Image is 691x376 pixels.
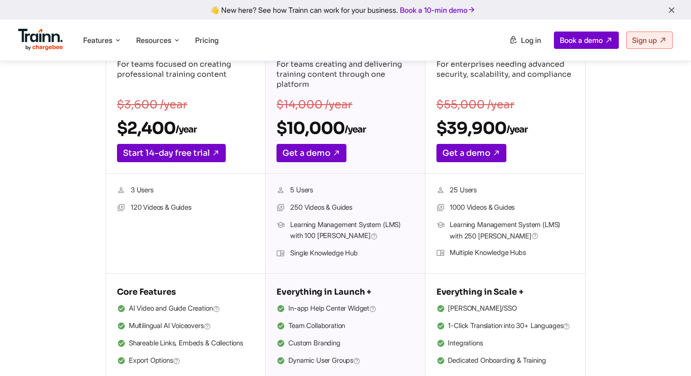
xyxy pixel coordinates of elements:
a: Book a demo [554,32,619,49]
li: Dedicated Onboarding & Training [436,355,574,367]
li: Integrations [436,338,574,350]
h2: $39,900 [436,118,574,138]
a: Book a 10-min demo [398,4,478,16]
a: Sign up [626,32,673,49]
a: Get a demo [436,144,506,162]
h5: Core Features [117,285,254,299]
span: Learning Management System (LMS) with 250 [PERSON_NAME] [450,219,574,242]
span: Log in [521,36,541,45]
li: 250 Videos & Guides [276,202,414,214]
s: $3,600 /year [117,98,187,111]
div: 👋 New here? See how Trainn can work for your business. [5,5,686,14]
li: [PERSON_NAME]/SSO [436,303,574,315]
sub: /year [506,124,527,135]
a: Start 14-day free trial [117,144,226,162]
h5: Everything in Launch + [276,285,414,299]
li: Shareable Links, Embeds & Collections [117,338,254,350]
span: In-app Help Center Widget [288,303,377,315]
a: Log in [504,32,547,48]
li: Custom Branding [276,338,414,350]
span: 1-Click Translation into 30+ Languages [448,320,570,332]
span: Export Options [129,355,181,367]
h2: $10,000 [276,118,414,138]
a: Pricing [195,36,218,45]
p: For enterprises needing advanced security, scalability, and compliance [436,59,574,91]
li: Team Collaboration [276,320,414,332]
span: Book a demo [560,36,603,45]
li: 1000 Videos & Guides [436,202,574,214]
p: For teams creating and delivering training content through one platform [276,59,414,91]
li: Single Knowledge Hub [276,248,414,259]
span: Learning Management System (LMS) with 100 [PERSON_NAME] [290,219,414,242]
s: $14,000 /year [276,98,352,111]
li: 3 Users [117,185,254,196]
img: Trainn Logo [18,29,63,51]
li: 120 Videos & Guides [117,202,254,214]
sub: /year [175,124,197,135]
h2: $2,400 [117,118,254,138]
span: Sign up [632,36,657,45]
li: 25 Users [436,185,574,196]
s: $55,000 /year [436,98,515,111]
a: Get a demo [276,144,346,162]
span: Features [83,35,112,45]
iframe: Chat Widget [645,332,691,376]
sub: /year [345,124,366,135]
span: Multilingual AI Voiceovers [129,320,211,332]
li: Multiple Knowledge Hubs [436,247,574,259]
span: AI Video and Guide Creation [129,303,220,315]
p: For teams focused on creating professional training content [117,59,254,91]
li: 5 Users [276,185,414,196]
span: Dynamic User Groups [288,355,361,367]
span: Resources [136,35,171,45]
h5: Everything in Scale + [436,285,574,299]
